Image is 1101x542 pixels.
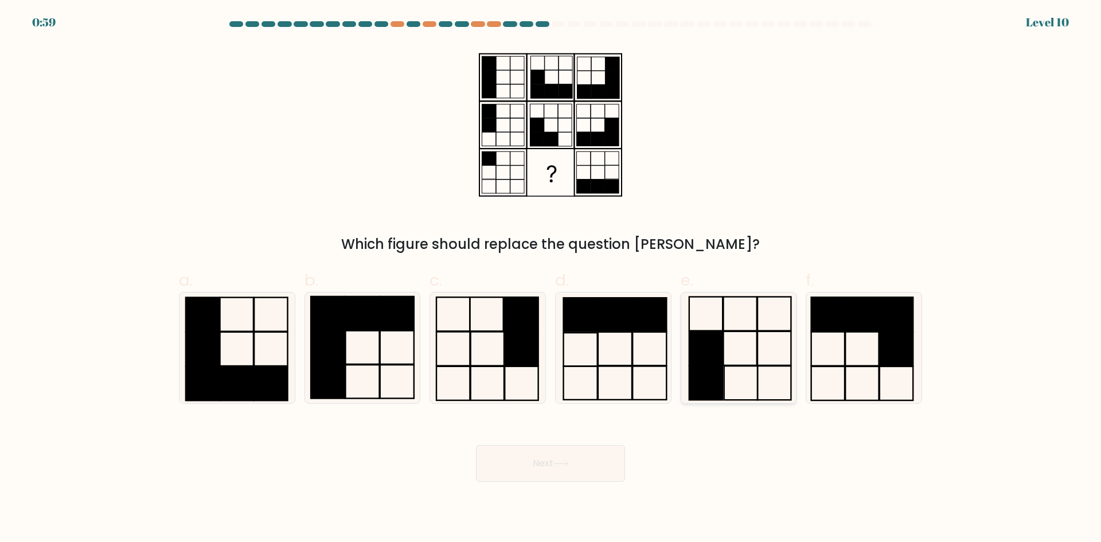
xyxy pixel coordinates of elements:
span: f. [806,269,814,291]
div: Which figure should replace the question [PERSON_NAME]? [186,234,915,255]
span: a. [179,269,193,291]
button: Next [476,445,625,482]
span: e. [681,269,693,291]
div: 0:59 [32,14,56,31]
span: d. [555,269,569,291]
span: c. [430,269,442,291]
span: b. [304,269,318,291]
div: Level 10 [1026,14,1069,31]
